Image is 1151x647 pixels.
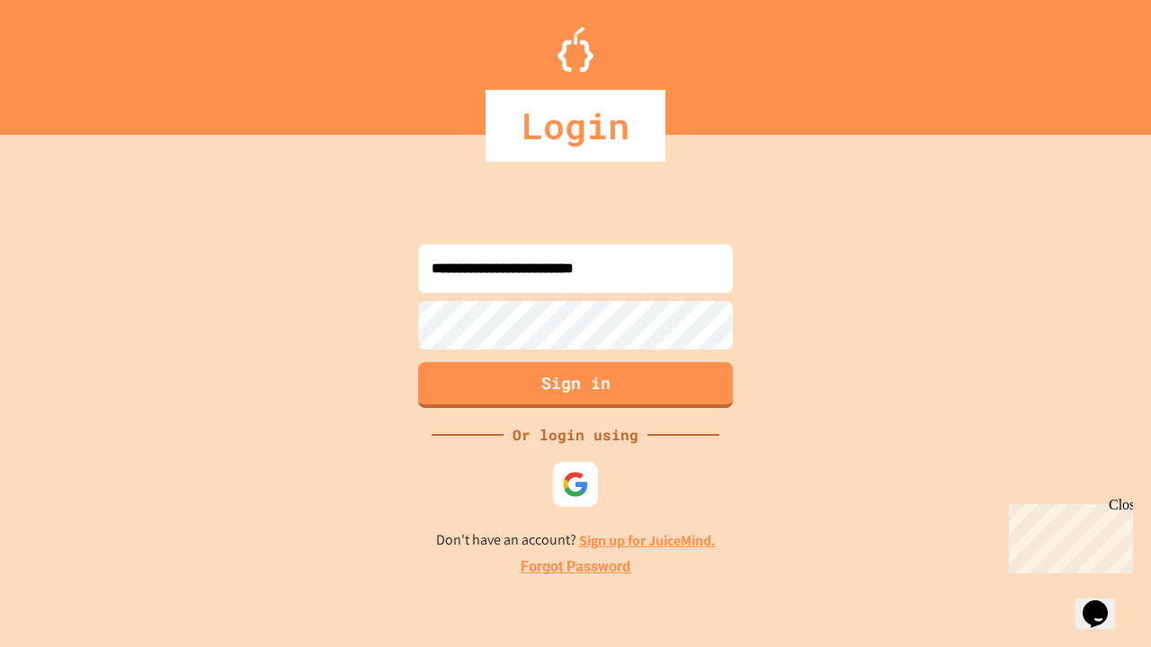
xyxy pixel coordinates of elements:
img: Logo.svg [558,27,593,72]
img: google-icon.svg [562,471,589,498]
div: Or login using [504,424,647,446]
p: Don't have an account? [436,529,716,552]
iframe: chat widget [1002,497,1133,573]
button: Sign in [418,362,733,408]
iframe: chat widget [1075,575,1133,629]
a: Forgot Password [521,556,630,578]
a: Sign up for JuiceMind. [579,531,716,550]
div: Login [486,90,665,162]
div: Chat with us now!Close [7,7,124,114]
